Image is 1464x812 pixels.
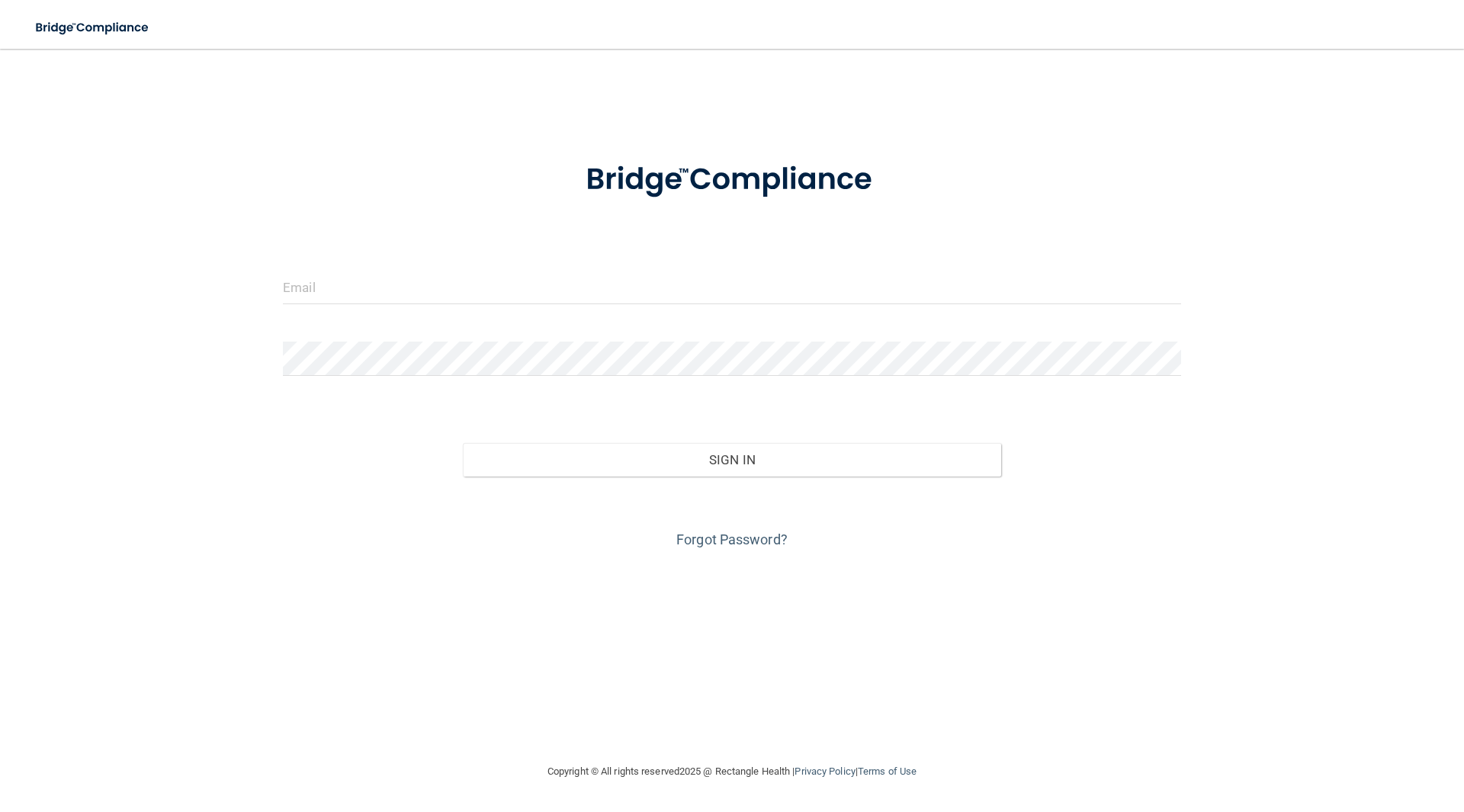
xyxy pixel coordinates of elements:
input: Email [283,270,1181,304]
div: Copyright © All rights reserved 2025 @ Rectangle Health | | [454,747,1010,796]
img: bridge_compliance_login_screen.278c3ca4.svg [554,140,910,220]
img: bridge_compliance_login_screen.278c3ca4.svg [23,12,163,43]
a: Terms of Use [858,765,917,777]
a: Privacy Policy [795,765,855,777]
a: Forgot Password? [676,531,788,547]
button: Sign In [463,443,1002,477]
